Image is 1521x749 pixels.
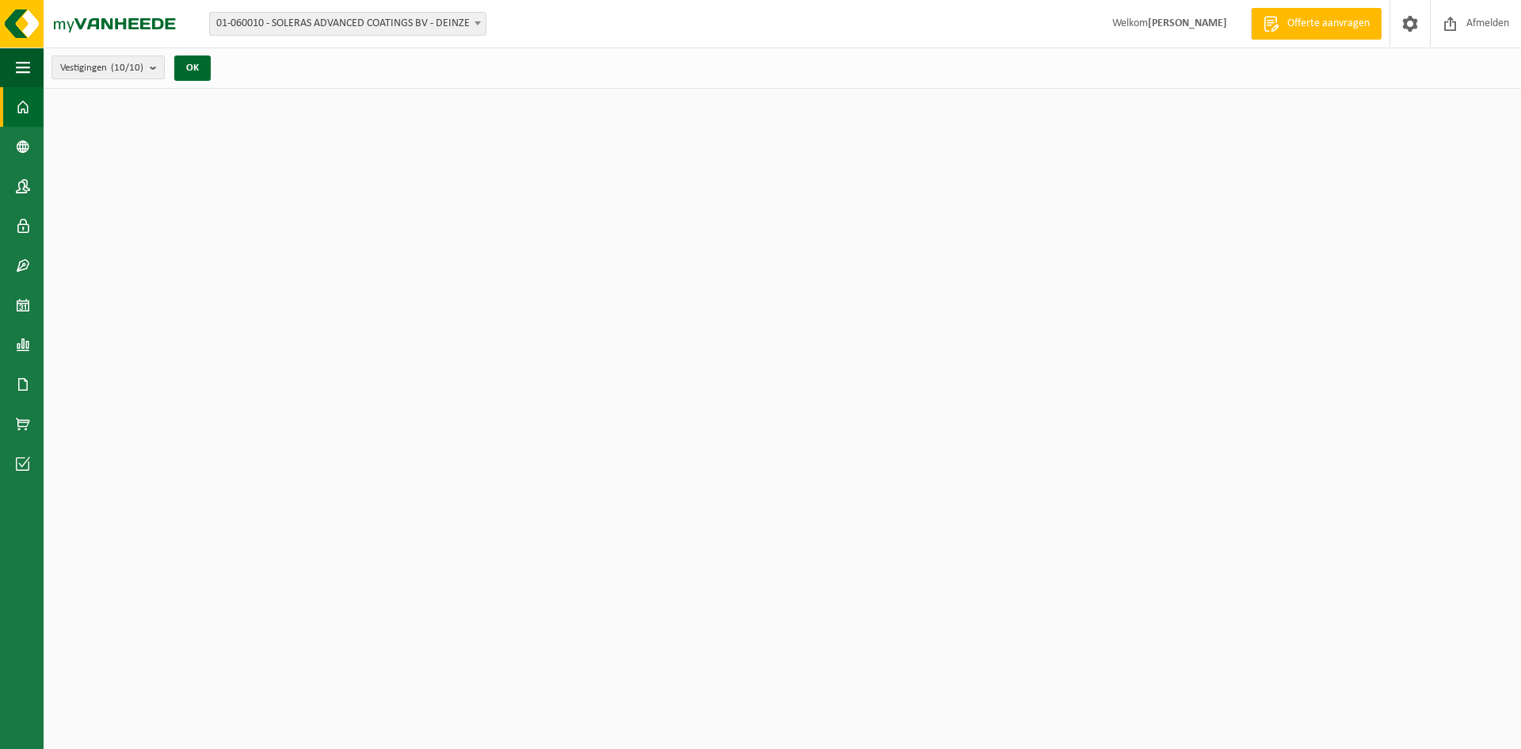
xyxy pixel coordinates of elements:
span: Vestigingen [60,56,143,80]
span: 01-060010 - SOLERAS ADVANCED COATINGS BV - DEINZE [210,13,486,35]
a: Offerte aanvragen [1251,8,1382,40]
button: OK [174,55,211,81]
button: Vestigingen(10/10) [51,55,165,79]
span: Offerte aanvragen [1283,16,1374,32]
count: (10/10) [111,63,143,73]
span: 01-060010 - SOLERAS ADVANCED COATINGS BV - DEINZE [209,12,486,36]
strong: [PERSON_NAME] [1148,17,1227,29]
